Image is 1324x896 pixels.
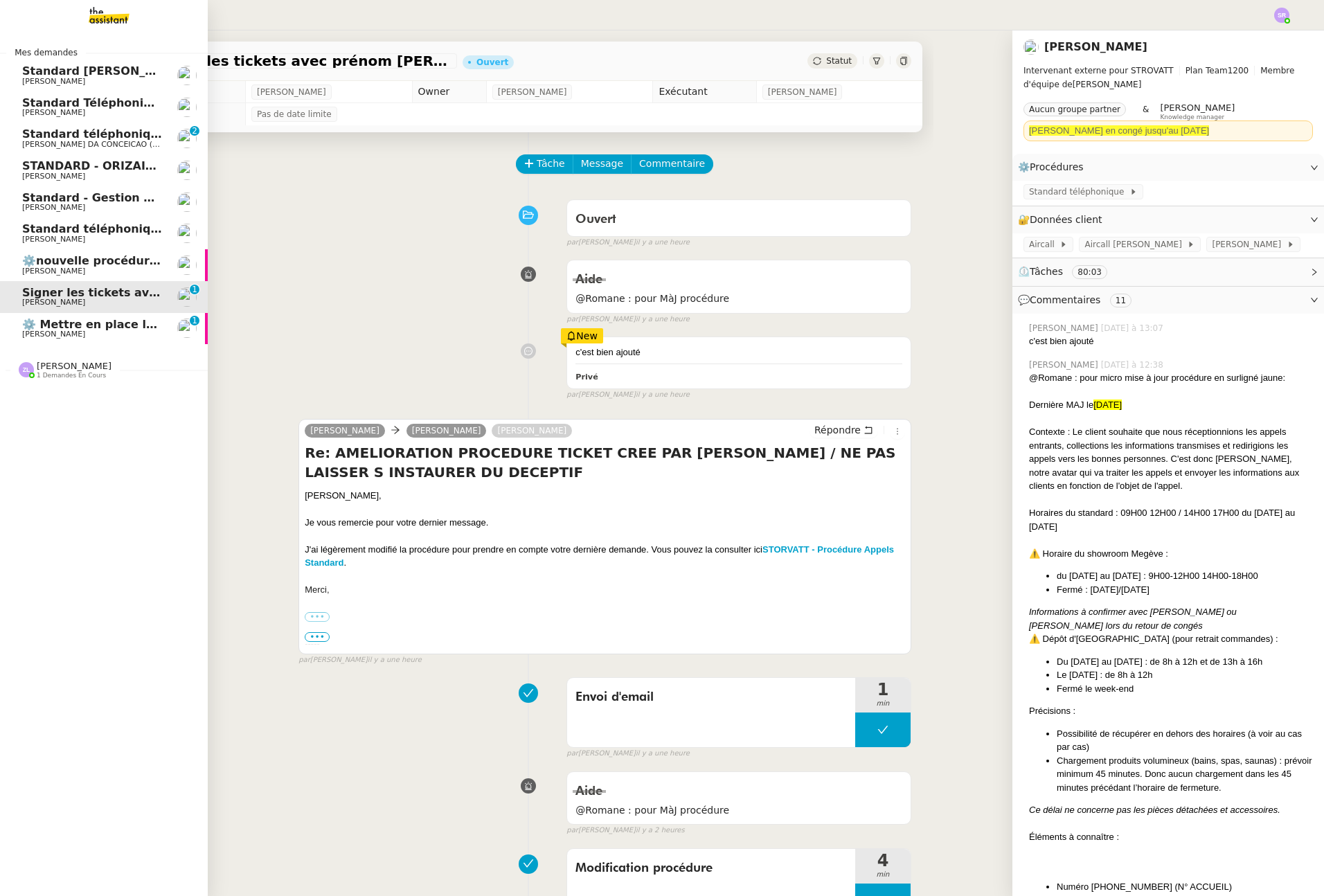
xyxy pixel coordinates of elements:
[22,267,85,276] span: [PERSON_NAME]
[22,203,85,212] span: [PERSON_NAME]
[575,373,598,382] b: Privé
[298,654,422,666] small: [PERSON_NAME]
[1012,287,1324,314] div: 💬Commentaires 11
[537,156,565,172] span: Tâche
[22,318,301,331] span: ⚙️ Mettre en place la procédure d'embauche
[768,85,837,99] span: [PERSON_NAME]
[1084,238,1187,251] span: Aircall [PERSON_NAME]
[1012,154,1324,181] div: ⚙️Procédures
[1110,294,1131,307] nz-tag: 11
[1012,258,1324,285] div: ⏲️Tâches 80:03
[1186,66,1228,75] span: Plan Team
[1029,706,1075,716] span: Précisions :
[498,85,567,99] span: [PERSON_NAME]
[22,222,241,235] span: Standard téléphonique - août 2025
[1057,755,1312,793] span: Chargement produits volumineux (bains, spas, saunas) : prévoir minimum 45 minutes. Donc aucun cha...
[1143,102,1149,120] span: &
[566,825,578,836] span: par
[1029,805,1280,815] em: Ce délai ne concerne pas les pièces détachées et accessoires.
[855,698,911,710] span: min
[1057,683,1134,694] span: Fermé le week-end
[1029,185,1129,199] span: Standard téléphonique
[636,748,690,760] span: il y a une heure
[809,422,878,438] button: Répondre
[1030,214,1102,225] span: Données client
[305,632,330,642] span: •••
[177,319,197,338] img: users%2FrZ9hsAwvZndyAxvpJrwIinY54I42%2Favatar%2FChatGPT%20Image%201%20aou%CC%82t%202025%2C%2011_1...
[476,58,508,66] div: Ouvert
[575,291,902,307] span: @Romane : pour MàJ procédure
[1057,670,1153,680] span: Le [DATE] : de 8h à 12h
[177,224,197,243] img: users%2FRcIDm4Xn1TPHYwgLThSv8RQYtaM2%2Favatar%2F95761f7a-40c3-4bb5-878d-fe785e6f95b2
[492,424,572,437] a: [PERSON_NAME]
[566,389,690,401] small: [PERSON_NAME]
[22,140,197,149] span: [PERSON_NAME] DA CONCEICAO (thermisure)
[566,237,578,249] span: par
[37,372,106,379] span: 1 demandes en cours
[190,316,199,325] nz-badge-sup: 1
[310,426,379,436] span: [PERSON_NAME]
[1029,359,1101,371] span: [PERSON_NAME]
[305,543,905,570] div: J'ai légèrement modifié la procédure pour prendre en compte votre dernière demande. Vous pouvez l...
[1228,66,1249,75] span: 1200
[22,191,343,204] span: Standard - Gestion des appels entrants - août 2025
[826,56,852,66] span: Statut
[177,129,197,148] img: users%2FhitvUqURzfdVsA8TDJwjiRfjLnH2%2Favatar%2Flogo-thermisure.png
[1018,294,1137,305] span: 💬
[1018,159,1090,175] span: ⚙️
[192,126,197,138] p: 2
[1160,102,1235,120] app-user-label: Knowledge manager
[257,85,326,99] span: [PERSON_NAME]
[1029,371,1313,385] div: @Romane : pour micro mise à jour procédure en surligné jaune:
[1012,206,1324,233] div: 🔐Données client
[177,98,197,117] img: users%2FrssbVgR8pSYriYNmUDKzQX9syo02%2Favatar%2Fb215b948-7ecd-4adc-935c-e0e4aeaee93e
[1023,66,1174,75] span: Intervenant externe pour STROVATT
[1023,102,1126,116] nz-tag: Aucun groupe partner
[1029,322,1101,334] span: [PERSON_NAME]
[1029,400,1093,410] span: Dernière MAJ le
[1029,832,1119,842] span: Éléments à connaître :
[639,156,705,172] span: Commentaire
[22,330,85,339] span: [PERSON_NAME]
[305,637,905,651] div: -----
[855,869,911,881] span: min
[1029,634,1278,644] span: ⚠️ Dépôt d'[GEOGRAPHIC_DATA] (pour retrait commandes) :
[566,748,690,760] small: [PERSON_NAME]
[1044,40,1147,53] a: [PERSON_NAME]
[314,650,905,664] div: [PERSON_NAME],
[305,443,905,482] h4: Re: AMELIORATION PROCEDURE TICKET CREE PAR [PERSON_NAME] / NE PAS LAISSER S INSTAURER DU DECEPTIF
[406,424,487,437] a: [PERSON_NAME]
[1030,266,1063,277] span: Tâches
[575,687,847,708] span: Envoi d'email
[305,489,905,503] div: [PERSON_NAME],
[575,858,847,879] span: Modification procédure
[1057,881,1232,892] span: Numéro [PHONE_NUMBER] (N° ACCUEIL)
[1057,584,1149,595] span: Fermé : [DATE]/[DATE]
[151,54,451,68] span: Signer les tickets avec prénom [PERSON_NAME]
[575,346,902,359] div: c'est bien ajouté
[1057,656,1262,667] span: Du [DATE] au [DATE] : de 8h à 12h et de 13h à 16h
[636,389,690,401] span: il y a une heure
[298,654,310,666] span: par
[22,298,85,307] span: [PERSON_NAME]
[1274,8,1289,23] img: svg
[1160,102,1235,113] span: [PERSON_NAME]
[1030,294,1100,305] span: Commentaires
[257,107,332,121] span: Pas de date limite
[575,213,616,226] span: Ouvert
[814,423,861,437] span: Répondre
[1018,212,1108,228] span: 🔐
[636,237,690,249] span: il y a une heure
[1057,571,1258,581] span: du [DATE] au [DATE] : 9H00-12H00 14H00-18H00
[1030,161,1084,172] span: Procédures
[19,362,34,377] img: svg
[566,314,690,325] small: [PERSON_NAME]
[566,314,578,325] span: par
[22,254,244,267] span: ⚙️nouvelle procédure d'onboarding
[1072,265,1107,279] nz-tag: 80:03
[573,154,632,174] button: Message
[855,852,911,869] span: 4
[636,825,685,836] span: il y a 2 heures
[1101,359,1166,371] span: [DATE] à 12:38
[855,681,911,698] span: 1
